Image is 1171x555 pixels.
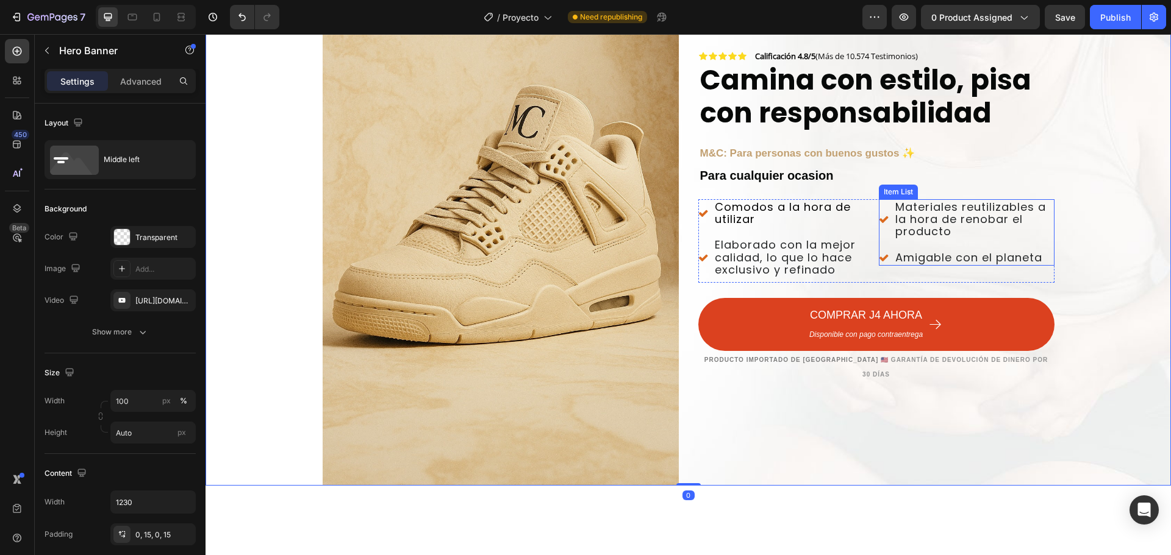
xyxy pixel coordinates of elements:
div: Add... [135,264,193,275]
div: 0, 15, 0, 15 [135,529,193,540]
button: 0 product assigned [921,5,1040,29]
div: Padding [45,529,73,540]
i: Disponible con pago contraentrega [604,296,717,305]
button: % [159,394,174,408]
div: Middle left [104,146,178,174]
span: Elaborado con la mejor calidad, lo que lo hace exclusivo y refinado [509,203,650,242]
div: Layout [45,115,85,132]
strong: M&C: Para personas con buenos gustos ✨ [495,113,710,125]
div: Beta [9,223,29,233]
div: Background [45,203,87,214]
span: Need republishing [580,12,642,23]
p: Settings [60,75,95,88]
div: Video [45,292,81,309]
p: Advanced [120,75,162,88]
span: 0 product assigned [931,11,1012,24]
input: Auto [111,491,195,513]
span: (Más de 10.574 Testimonios) [550,16,712,27]
div: Size [45,365,77,381]
h2: Camina con estilo, pisa con responsabilidad [493,29,850,97]
div: % [180,395,187,406]
div: px [162,395,171,406]
span: Proyecto [503,11,539,24]
strong: Para cualquier ocasion [495,135,628,148]
strong: Garantía de devolución de dinero por 30 días [657,322,842,344]
input: px [110,422,196,444]
div: Undo/Redo [230,5,279,29]
label: Height [45,427,67,438]
button: 7 [5,5,91,29]
div: Publish [1100,11,1131,24]
span: Save [1055,12,1075,23]
button: <p><span style="font-size:18px;">COMPRAR J4 AHORA&nbsp;</span><br><span style="font-size:12px;"><... [493,264,849,317]
p: Hero Banner [59,43,163,58]
div: Rich Text Editor. Editing area: main [493,111,850,127]
div: Open Intercom Messenger [1130,495,1159,525]
strong: Calificación 4.8/5 [550,16,610,27]
span: Comodos a la hora de utilizar [509,165,645,193]
span: px [177,428,186,437]
span: Amigable con el planeta [690,216,837,231]
div: 450 [12,130,29,140]
div: [URL][DOMAIN_NAME] [135,295,193,306]
div: 0 [477,456,489,466]
div: Show more [92,326,149,338]
div: Item List [676,152,710,163]
span: Materiales reutilizables a la hora de renobar el producto [690,165,840,205]
div: Image [45,261,83,277]
div: Transparent [135,232,193,243]
button: Publish [1090,5,1141,29]
div: Color [45,229,81,246]
button: px [176,394,191,408]
button: Save [1045,5,1085,29]
span: COMPRAR J4 AHORA [604,275,717,287]
input: px% [110,390,196,412]
span: / [497,11,500,24]
p: 7 [80,10,85,24]
strong: Producto importado de [GEOGRAPHIC_DATA] 🇺🇸 [499,322,683,329]
button: Show more [45,321,196,343]
div: Content [45,465,89,482]
div: Width [45,497,65,507]
iframe: Design area [206,34,1171,555]
label: Width [45,395,65,406]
